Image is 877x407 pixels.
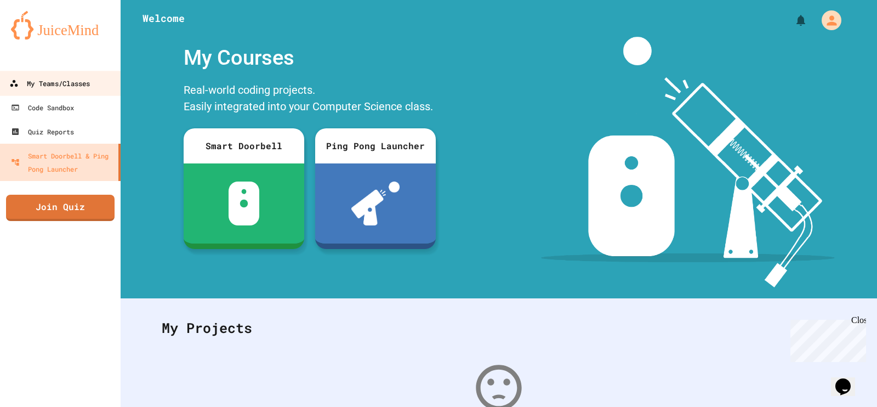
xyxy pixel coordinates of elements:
div: My Teams/Classes [9,77,90,91]
img: logo-orange.svg [11,11,110,39]
div: Quiz Reports [11,125,74,138]
img: banner-image-my-projects.png [541,37,835,287]
div: Chat with us now!Close [4,4,76,70]
img: sdb-white.svg [229,182,260,225]
div: Code Sandbox [11,101,74,114]
div: My Notifications [774,11,810,30]
a: Join Quiz [6,195,115,221]
iframe: chat widget [831,363,866,396]
div: Real-world coding projects. Easily integrated into your Computer Science class. [178,79,441,120]
div: Smart Doorbell & Ping Pong Launcher [11,149,114,176]
img: ppl-with-ball.png [351,182,400,225]
iframe: chat widget [786,315,866,362]
div: Smart Doorbell [184,128,304,163]
div: My Projects [151,307,847,349]
div: Ping Pong Launcher [315,128,436,163]
div: My Courses [178,37,441,79]
div: My Account [810,8,844,33]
